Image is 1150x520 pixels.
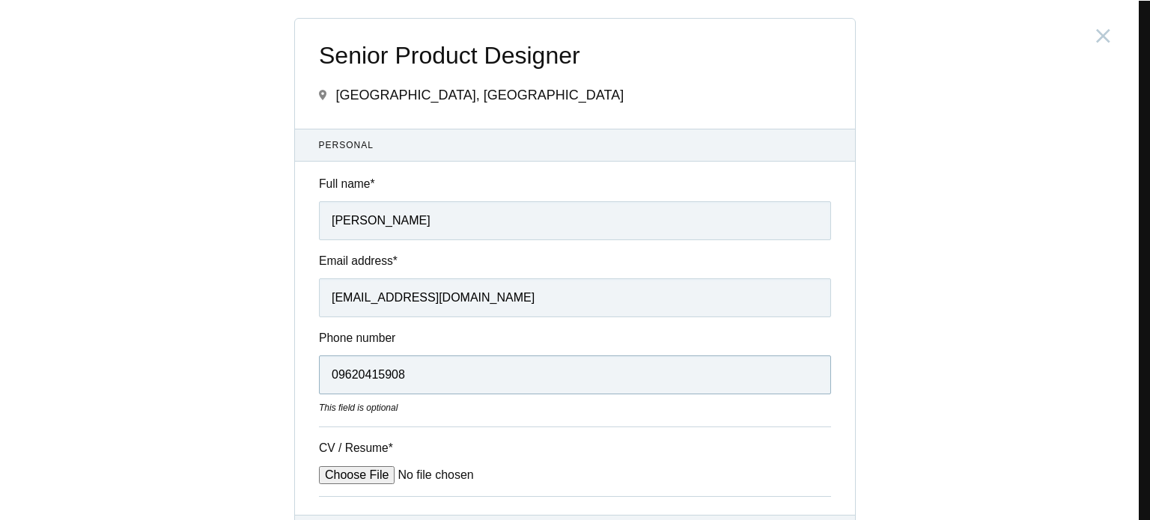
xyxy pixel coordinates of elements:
[335,88,624,103] span: [GEOGRAPHIC_DATA], [GEOGRAPHIC_DATA]
[319,43,831,69] span: Senior Product Designer
[319,401,831,415] div: This field is optional
[319,138,832,152] span: Personal
[319,175,831,192] label: Full name
[319,439,431,456] label: CV / Resume
[319,329,831,346] label: Phone number
[319,252,831,269] label: Email address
